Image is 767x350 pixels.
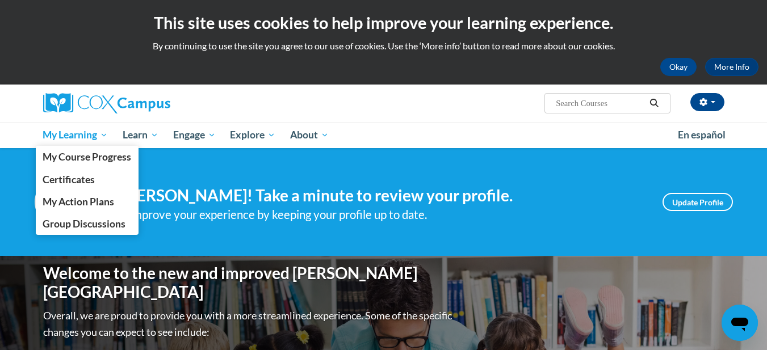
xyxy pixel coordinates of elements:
[660,58,697,76] button: Okay
[705,58,758,76] a: More Info
[35,176,86,227] img: Profile Image
[36,191,139,213] a: My Action Plans
[690,93,724,111] button: Account Settings
[123,128,158,142] span: Learn
[103,205,646,224] div: Help improve your experience by keeping your profile up to date.
[36,168,139,191] a: Certificates
[43,93,170,113] img: Cox Campus
[43,151,131,163] span: My Course Progress
[36,146,139,168] a: My Course Progress
[646,96,663,110] button: Search
[173,128,216,142] span: Engage
[9,40,758,52] p: By continuing to use the site you agree to our use of cookies. Use the ‘More info’ button to read...
[103,186,646,205] h4: Hi [PERSON_NAME]! Take a minute to review your profile.
[115,122,166,148] a: Learn
[670,123,733,147] a: En español
[283,122,336,148] a: About
[678,129,726,141] span: En español
[43,93,259,113] a: Cox Campus
[290,128,329,142] span: About
[43,218,125,230] span: Group Discussions
[663,193,733,211] a: Update Profile
[43,128,108,142] span: My Learning
[166,122,223,148] a: Engage
[43,264,455,302] h1: Welcome to the new and improved [PERSON_NAME][GEOGRAPHIC_DATA]
[722,305,758,341] iframe: Button to launch messaging window
[230,128,275,142] span: Explore
[223,122,283,148] a: Explore
[9,11,758,34] h2: This site uses cookies to help improve your learning experience.
[43,196,114,208] span: My Action Plans
[36,213,139,235] a: Group Discussions
[555,96,646,110] input: Search Courses
[43,307,455,340] p: Overall, we are proud to provide you with a more streamlined experience. Some of the specific cha...
[26,122,741,148] div: Main menu
[36,122,116,148] a: My Learning
[43,174,95,185] span: Certificates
